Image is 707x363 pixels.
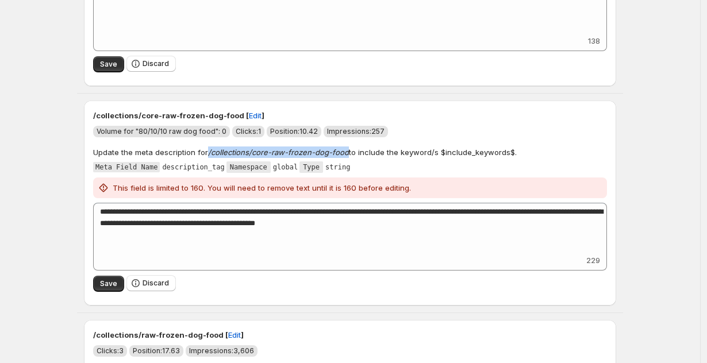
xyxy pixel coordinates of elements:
button: Save [93,56,124,72]
span: Impressions: 3,606 [189,346,254,355]
button: Save [93,276,124,292]
code: global [273,163,298,171]
span: Save [100,279,117,288]
code: description_tag [162,163,224,171]
p: /collections/raw-frozen-dog-food [ ] [93,329,607,341]
span: Impressions: 257 [327,127,385,136]
span: Position: 10.42 [270,127,318,136]
p: Update the meta description for to include the keyword/s $include_keywords$. [93,146,517,158]
code: Type [299,161,323,173]
span: Position: 17.63 [133,346,180,355]
button: Discard [126,56,176,72]
span: Discard [143,279,169,288]
p: /collections/core-raw-frozen-dog-food [ ] [93,110,607,121]
span: Discard [143,59,169,68]
span: Save [100,60,117,69]
span: Volume for "80/10/10 raw dog food": 0 [97,127,226,136]
button: Edit [242,106,268,125]
code: Meta Field Name [93,162,160,172]
code: Namespace [226,161,271,173]
button: Discard [126,275,176,291]
span: Edit [249,110,262,121]
span: Clicks: 3 [97,346,124,355]
p: This field is limited to 160. You will need to remove text until it is 160 before editing. [113,182,411,194]
button: Edit [221,326,248,344]
em: /collections/core-raw-frozen-dog-food [208,148,349,157]
code: string [325,163,350,171]
span: Clicks: 1 [236,127,261,136]
span: Edit [228,329,241,341]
